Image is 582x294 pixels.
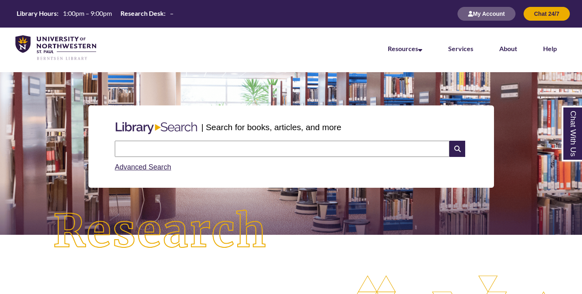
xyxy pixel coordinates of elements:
th: Research Desk: [117,9,167,18]
img: UNWSP Library Logo [15,35,96,61]
a: Services [448,45,473,52]
a: My Account [457,10,515,17]
a: Chat 24/7 [524,10,570,17]
button: Chat 24/7 [524,7,570,21]
img: Research [29,186,291,277]
th: Library Hours: [13,9,60,18]
button: My Account [457,7,515,21]
a: About [499,45,517,52]
a: Help [543,45,557,52]
i: Search [449,141,465,157]
a: Advanced Search [115,163,171,171]
img: Libary Search [112,119,201,137]
span: – [170,9,174,17]
a: Resources [388,45,422,52]
span: 1:00pm – 9:00pm [63,9,112,17]
a: Hours Today [13,9,177,19]
table: Hours Today [13,9,177,18]
p: | Search for books, articles, and more [201,121,341,133]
